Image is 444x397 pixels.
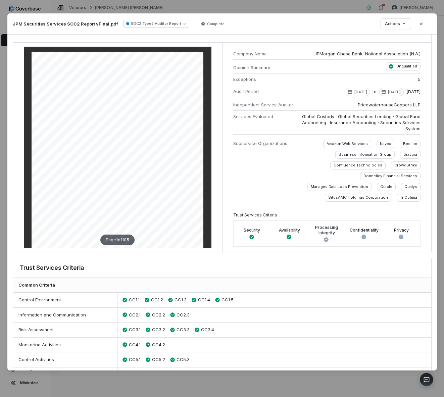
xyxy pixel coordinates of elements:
[400,195,417,200] p: TriOptima
[385,21,400,27] span: Actions
[13,293,118,307] div: Control Environment
[312,225,341,236] label: Processing Integrity
[20,263,84,272] h3: Trust Services Criteria
[403,152,417,157] p: Bravura
[13,21,118,27] p: JPM Securities Services SOC2 Report vFinal.pdf
[152,312,165,318] span: CC2.2
[124,20,188,28] button: SOC2 Type2 Auditor Report
[404,184,417,189] p: Qualys
[381,19,411,29] button: Actions
[129,297,140,303] span: CC1.1
[301,113,421,132] span: Global Custody · Global Securities Lending · Global Fund Accounting · Insurance Accounting · Secu...
[151,297,163,303] span: CC1.2
[129,327,141,333] span: CC3.1
[175,297,187,303] span: CC1.3
[328,195,388,200] p: SitusAMC Holdings Corporation
[279,228,300,233] label: Availability
[233,76,256,82] span: Exceptions
[354,89,367,95] p: [DATE]
[177,356,190,363] span: CC5.3
[152,327,165,333] span: CC3.2
[373,89,377,96] span: to
[177,312,190,318] span: CC2.3
[380,184,392,189] p: Oracle
[129,342,141,348] span: CC4.1
[233,88,259,94] span: Audit Period
[394,163,417,168] p: CrowdStrike
[233,212,277,217] span: Trust Services Criteria
[233,113,273,119] span: Services Evaluated
[201,327,214,333] span: CC3.4
[418,76,421,82] span: 5
[358,102,421,108] span: PricewaterhouseCoopers LLP
[327,141,368,146] p: Amazon Web Services
[339,152,391,157] p: Business Information Group
[350,228,379,233] label: Confidentiality
[13,322,118,337] div: Risk Assessment
[244,228,260,233] label: Security
[152,342,165,348] span: CC4.2
[233,64,276,70] span: Opinion Summary
[100,235,135,245] div: Page 1 of 105
[233,140,287,146] span: Subservice Organizations
[13,278,431,293] div: Common Criteria
[13,338,118,352] div: Monitoring Activities
[388,89,401,95] p: [DATE]
[198,297,210,303] span: CC1.4
[129,356,141,363] span: CC5.1
[233,51,293,57] span: Company Name
[380,141,391,146] p: Navex
[314,51,421,57] span: JPMorgan Chase Bank, National Association (N.A.)
[394,228,409,233] label: Privacy
[396,64,417,69] p: Unqualified
[403,141,417,146] p: Beeline
[129,312,141,318] span: CC2.1
[177,327,190,333] span: CC3.3
[207,21,225,27] span: Complete
[221,297,234,303] span: CC1.5
[334,163,382,168] p: Confluence Technologies
[363,173,417,179] p: Donnelley Financial Services
[406,89,421,96] span: [DATE]
[152,356,165,363] span: CC5.2
[13,352,118,367] div: Control Activities
[13,308,118,322] div: Information and Communication
[311,184,368,189] p: Managed Data Loss Prevention
[233,102,293,108] span: Independent Service Auditor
